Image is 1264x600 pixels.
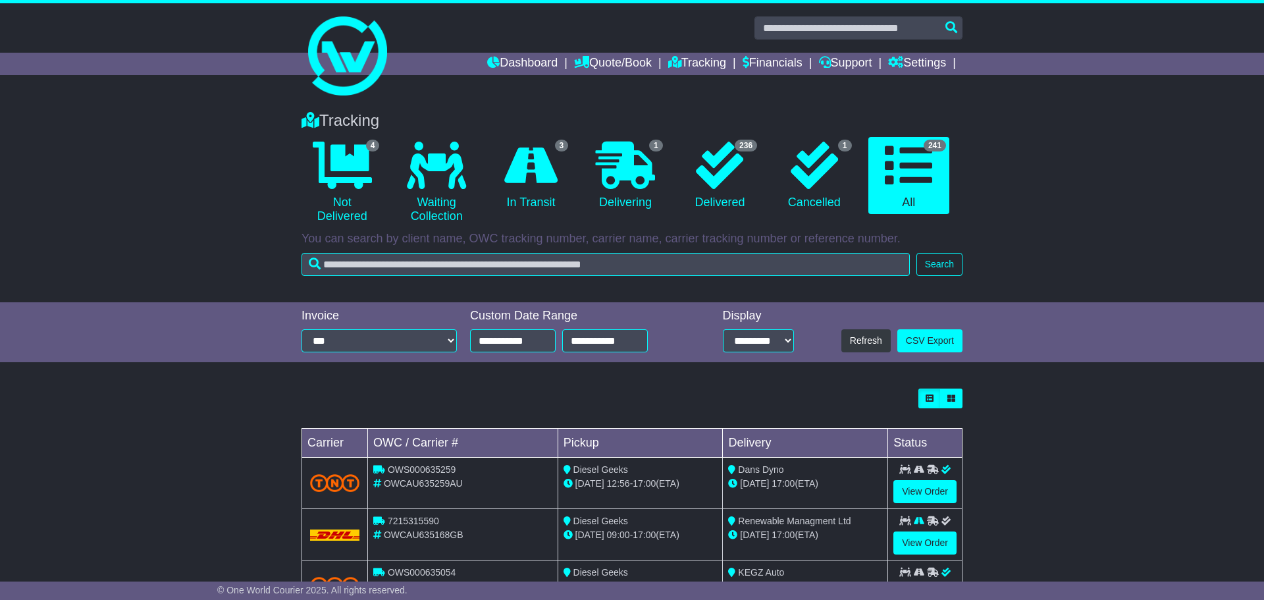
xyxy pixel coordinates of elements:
[366,140,380,151] span: 4
[868,137,949,215] a: 241 All
[772,478,795,489] span: 17:00
[302,429,368,458] td: Carrier
[302,137,382,229] a: 4 Not Delivered
[384,478,463,489] span: OWCAU635259AU
[738,567,784,578] span: KEGZ Auto
[888,429,962,458] td: Status
[774,137,855,215] a: 1 Cancelled
[735,140,757,151] span: 236
[668,53,726,75] a: Tracking
[633,478,656,489] span: 17:00
[888,53,946,75] a: Settings
[470,309,681,323] div: Custom Date Range
[555,140,569,151] span: 3
[573,567,628,578] span: Diesel Geeks
[564,477,718,491] div: - (ETA)
[487,53,558,75] a: Dashboard
[819,53,872,75] a: Support
[217,585,408,595] span: © One World Courier 2025. All rights reserved.
[728,528,882,542] div: (ETA)
[679,137,760,215] a: 236 Delivered
[740,478,769,489] span: [DATE]
[728,477,882,491] div: (ETA)
[575,530,604,540] span: [DATE]
[368,429,558,458] td: OWC / Carrier #
[564,580,718,593] div: - (ETA)
[723,429,888,458] td: Delivery
[607,530,630,540] span: 09:00
[490,137,571,215] a: 3 In Transit
[607,478,630,489] span: 12:56
[897,329,962,352] a: CSV Export
[740,530,769,540] span: [DATE]
[573,516,628,526] span: Diesel Geeks
[924,140,946,151] span: 241
[841,329,891,352] button: Refresh
[738,516,851,526] span: Renewable Managment Ltd
[772,530,795,540] span: 17:00
[310,577,359,595] img: TNT_Domestic.png
[396,137,477,229] a: Waiting Collection
[575,478,604,489] span: [DATE]
[564,528,718,542] div: - (ETA)
[916,253,962,276] button: Search
[893,532,957,555] a: View Order
[633,530,656,540] span: 17:00
[310,530,359,540] img: DHL.png
[558,429,723,458] td: Pickup
[738,464,783,475] span: Dans Dyno
[302,232,962,246] p: You can search by client name, OWC tracking number, carrier name, carrier tracking number or refe...
[388,567,456,578] span: OWS000635054
[388,516,439,526] span: 7215315590
[310,474,359,492] img: TNT_Domestic.png
[388,464,456,475] span: OWS000635259
[723,309,794,323] div: Display
[574,53,652,75] a: Quote/Book
[893,480,957,503] a: View Order
[302,309,457,323] div: Invoice
[838,140,852,151] span: 1
[573,464,628,475] span: Diesel Geeks
[649,140,663,151] span: 1
[743,53,803,75] a: Financials
[728,580,882,593] div: (ETA)
[384,530,463,540] span: OWCAU635168GB
[585,137,666,215] a: 1 Delivering
[295,111,969,130] div: Tracking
